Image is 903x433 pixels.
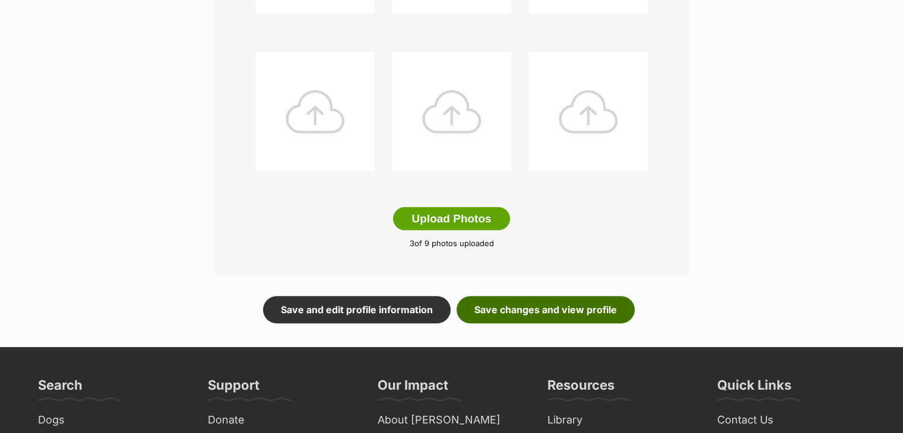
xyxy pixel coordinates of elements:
h3: Our Impact [378,377,448,400]
a: Dogs [33,411,191,429]
h3: Resources [547,377,614,400]
a: Library [543,411,701,429]
a: Save changes and view profile [457,296,635,323]
p: of 9 photos uploaded [232,238,671,250]
h3: Support [208,377,259,400]
button: Upload Photos [393,207,509,231]
a: Save and edit profile information [263,296,451,323]
a: About [PERSON_NAME] [373,411,531,429]
a: Contact Us [712,411,870,429]
h3: Search [38,377,83,400]
span: 3 [410,238,414,248]
h3: Quick Links [717,377,791,400]
a: Donate [203,411,361,429]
